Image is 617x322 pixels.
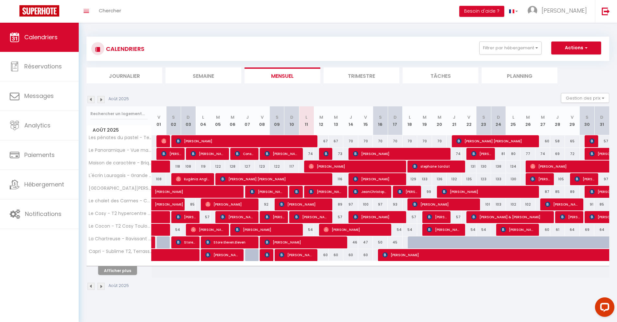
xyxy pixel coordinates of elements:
div: 130 [476,161,491,173]
th: 19 [417,106,432,135]
th: 27 [535,106,550,135]
div: 89 [329,198,344,210]
div: 74 [299,148,314,160]
abbr: M [334,114,338,120]
div: 54 [388,224,403,236]
span: Store Eleven.Eleven [176,236,196,248]
div: 132 [447,173,462,185]
h3: CALENDRIERS [104,42,144,56]
div: 73 [329,148,344,160]
div: 119 [196,161,211,173]
abbr: S [482,114,485,120]
button: Afficher plus [98,266,137,275]
iframe: LiveChat chat widget [590,295,617,322]
th: 29 [565,106,580,135]
div: 74 [447,148,462,160]
div: 70 [373,135,388,147]
th: 26 [520,106,535,135]
th: 09 [269,106,284,135]
span: Messages [24,92,54,100]
span: [PERSON_NAME] [309,185,343,198]
span: JeanChristophe Moinet [353,185,388,198]
abbr: S [172,114,175,120]
div: 57 [196,211,211,223]
span: [PERSON_NAME] [265,148,299,160]
div: 72 [565,148,580,160]
div: 134 [506,161,521,173]
div: 101 [476,198,491,210]
span: [PERSON_NAME] [442,185,536,198]
button: Actions [551,42,601,54]
div: 80 [506,148,521,160]
div: 57 [329,211,344,223]
span: [PERSON_NAME] [191,223,225,236]
div: 85 [594,198,609,210]
div: 60 [314,249,329,261]
span: [PERSON_NAME] [161,148,181,160]
abbr: V [157,114,160,120]
div: 103 [491,198,506,210]
li: Trimestre [324,67,399,83]
img: Super Booking [19,5,59,17]
a: [PERSON_NAME] [152,186,166,198]
th: 22 [462,106,476,135]
abbr: M [216,114,220,120]
div: 60 [535,135,550,147]
span: [PERSON_NAME] [575,173,594,185]
abbr: M [541,114,545,120]
div: 127 [240,161,255,173]
li: Mensuel [245,67,320,83]
span: [PERSON_NAME] [265,211,284,223]
div: 100 [358,198,373,210]
span: [PERSON_NAME] [155,195,185,207]
span: Capri - Sublime T2, Terrasse couverte & Parking [88,249,153,254]
span: [PERSON_NAME] [191,148,225,160]
th: 12 [314,106,329,135]
th: 01 [152,106,166,135]
div: 133 [417,173,432,185]
span: [PERSON_NAME] [353,148,447,160]
span: [PERSON_NAME] [542,6,587,15]
div: 54 [476,224,491,236]
div: 67 [329,135,344,147]
button: Besoin d'aide ? [459,6,504,17]
div: 65 [565,135,580,147]
abbr: M [231,114,234,120]
div: 54 [403,224,417,236]
div: 93 [388,198,403,210]
th: 06 [225,106,240,135]
span: Le Cosy - T2 hypercentre au calme avec parking [88,211,153,216]
div: 70 [388,135,403,147]
img: logout [602,7,610,15]
span: Les pénates du pastel - Terrasse & Jardin [88,135,153,140]
span: [PERSON_NAME] Del brio [PERSON_NAME] [545,198,580,210]
div: 70 [403,135,417,147]
div: 60 [358,249,373,261]
span: [PERSON_NAME] [294,211,329,223]
span: [GEOGRAPHIC_DATA][PERSON_NAME] - Résidence avec piscine [88,186,153,191]
p: Août 2025 [109,96,129,102]
abbr: L [202,114,204,120]
div: 122 [211,161,225,173]
th: 23 [476,106,491,135]
span: [PERSON_NAME] [589,135,594,147]
th: 11 [299,106,314,135]
span: [PERSON_NAME] [205,198,255,210]
abbr: V [261,114,264,120]
span: [PERSON_NAME] [353,173,403,185]
div: 116 [329,173,344,185]
th: 16 [373,106,388,135]
th: 04 [196,106,211,135]
span: Maison de caractère - Brique rouge [88,161,153,165]
div: 108 [181,161,196,173]
th: 10 [284,106,299,135]
li: Tâches [403,67,478,83]
div: 64 [594,224,609,236]
span: Réservations [24,62,62,70]
th: 30 [580,106,595,135]
span: [PERSON_NAME] [265,249,269,261]
abbr: V [571,114,574,120]
abbr: M [526,114,530,120]
abbr: L [305,114,307,120]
